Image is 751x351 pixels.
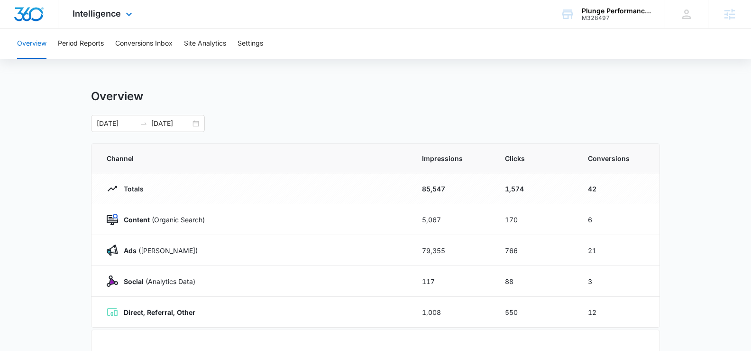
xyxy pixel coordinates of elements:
[151,118,191,129] input: End date
[115,28,173,59] button: Conversions Inbox
[411,173,494,204] td: 85,547
[118,184,144,194] p: Totals
[577,266,659,297] td: 3
[107,214,118,225] img: Content
[582,7,651,15] div: account name
[107,275,118,287] img: Social
[124,216,150,224] strong: Content
[107,153,399,163] span: Channel
[238,28,263,59] button: Settings
[577,204,659,235] td: 6
[494,266,577,297] td: 88
[184,28,226,59] button: Site Analytics
[411,235,494,266] td: 79,355
[411,266,494,297] td: 117
[118,276,195,286] p: (Analytics Data)
[97,118,136,129] input: Start date
[124,277,144,285] strong: Social
[577,297,659,328] td: 12
[91,89,143,104] h1: Overview
[107,245,118,256] img: Ads
[140,120,147,127] span: to
[494,297,577,328] td: 550
[17,28,46,59] button: Overview
[124,308,195,316] strong: Direct, Referral, Other
[140,120,147,127] span: swap-right
[124,247,137,255] strong: Ads
[588,153,644,163] span: Conversions
[494,235,577,266] td: 766
[411,204,494,235] td: 5,067
[118,246,198,256] p: ([PERSON_NAME])
[118,215,205,225] p: (Organic Search)
[577,235,659,266] td: 21
[422,153,482,163] span: Impressions
[577,173,659,204] td: 42
[58,28,104,59] button: Period Reports
[73,9,121,19] span: Intelligence
[411,297,494,328] td: 1,008
[582,15,651,21] div: account id
[494,173,577,204] td: 1,574
[505,153,565,163] span: Clicks
[494,204,577,235] td: 170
